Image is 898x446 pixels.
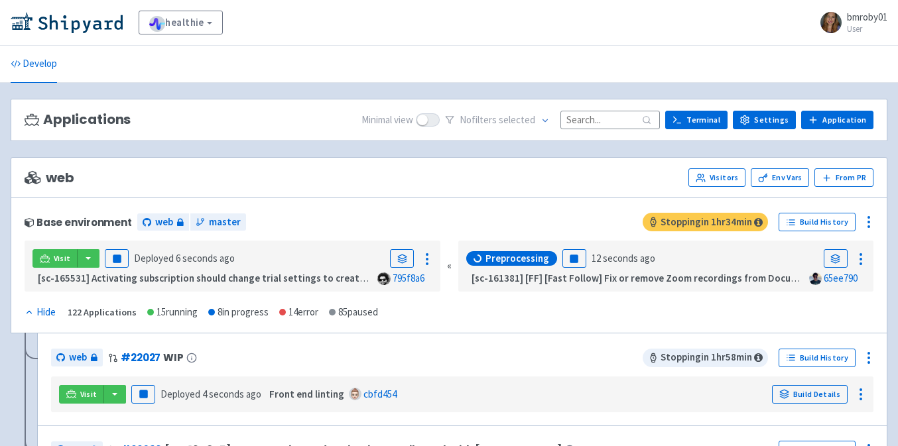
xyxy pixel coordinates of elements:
[176,252,235,264] time: 6 seconds ago
[121,351,160,364] a: #22027
[160,388,261,400] span: Deployed
[814,168,873,187] button: From PR
[460,113,535,128] span: No filter s
[11,12,123,33] img: Shipyard logo
[499,113,535,126] span: selected
[202,388,261,400] time: 4 seconds ago
[560,111,660,129] input: Search...
[25,170,74,186] span: web
[80,389,97,400] span: Visit
[592,252,655,264] time: 12 seconds ago
[139,11,223,34] a: healthie
[847,11,887,23] span: bmroby01
[105,249,129,268] button: Pause
[643,213,768,231] span: Stopping in 1 hr 34 min
[751,168,809,187] a: Env Vars
[59,385,104,404] a: Visit
[134,252,235,264] span: Deployed
[137,213,189,231] a: web
[772,385,848,404] a: Build Details
[69,350,87,365] span: web
[279,305,318,320] div: 14 error
[25,305,56,320] div: Hide
[485,252,549,265] span: Preprocessing
[779,349,856,367] a: Build History
[38,272,443,284] strong: [sc-165531] Activating subscription should change trial settings to create_invoice (#21992)
[163,352,184,363] span: WIP
[824,272,858,284] a: 65ee790
[688,168,745,187] a: Visitors
[562,249,586,268] button: Pause
[393,272,424,284] a: 795f8a6
[11,46,57,83] a: Develop
[812,12,887,33] a: bmroby01 User
[779,213,856,231] a: Build History
[447,241,452,292] div: «
[25,305,57,320] button: Hide
[25,217,132,228] div: Base environment
[147,305,198,320] div: 15 running
[733,111,796,129] a: Settings
[131,385,155,404] button: Pause
[25,112,131,127] h3: Applications
[665,111,728,129] a: Terminal
[801,111,873,129] a: Application
[32,249,78,268] a: Visit
[643,349,768,367] span: Stopping in 1 hr 58 min
[363,388,397,400] a: cbfd454
[190,213,246,231] a: master
[54,253,71,264] span: Visit
[51,349,103,366] a: web
[208,305,269,320] div: 8 in progress
[68,305,137,320] div: 122 Applications
[847,25,887,33] small: User
[269,388,344,400] strong: Front end linting
[361,113,413,128] span: Minimal view
[155,215,173,230] span: web
[329,305,378,320] div: 85 paused
[209,215,241,230] span: master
